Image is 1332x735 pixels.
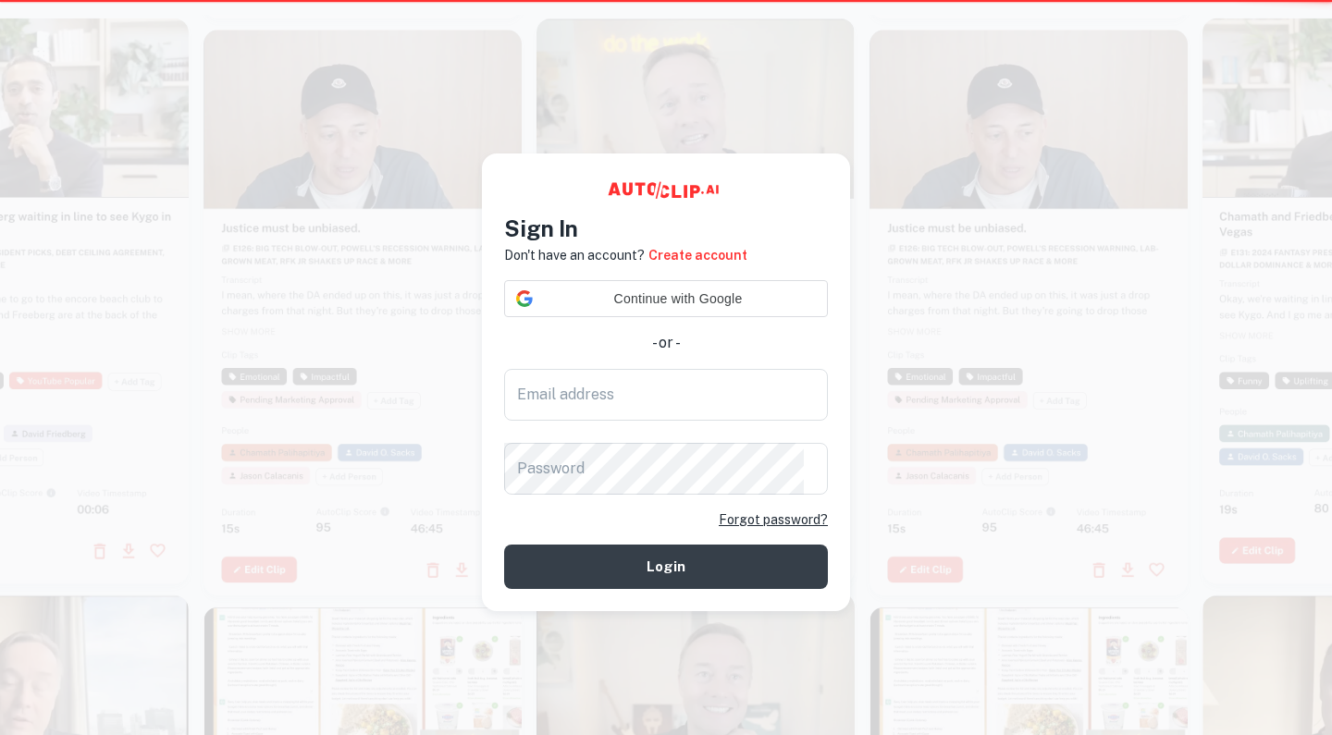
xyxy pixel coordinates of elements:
div: - or - [504,332,828,354]
a: Forgot password? [719,509,828,530]
span: Continue with Google [540,289,816,309]
a: Create account [648,245,747,265]
p: Don't have an account? [504,245,645,265]
button: Login [504,545,828,589]
div: Continue with Google [504,280,828,317]
h4: Sign In [504,212,828,245]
